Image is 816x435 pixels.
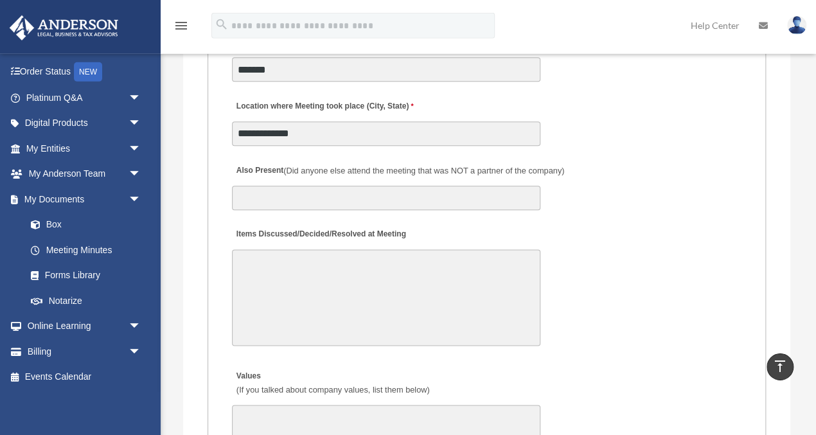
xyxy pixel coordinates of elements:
[236,385,430,395] span: (If you talked about company values, list them below)
[74,62,102,82] div: NEW
[129,186,154,213] span: arrow_drop_down
[129,111,154,137] span: arrow_drop_down
[129,136,154,162] span: arrow_drop_down
[283,166,564,175] span: (Did anyone else attend the meeting that was NOT a partner of the company)
[173,18,189,33] i: menu
[9,339,161,364] a: Billingarrow_drop_down
[9,85,161,111] a: Platinum Q&Aarrow_drop_down
[9,161,161,187] a: My Anderson Teamarrow_drop_down
[129,339,154,365] span: arrow_drop_down
[232,162,568,179] label: Also Present
[9,364,161,390] a: Events Calendar
[9,314,161,339] a: Online Learningarrow_drop_down
[18,288,161,314] a: Notarize
[9,111,161,136] a: Digital Productsarrow_drop_down
[18,237,154,263] a: Meeting Minutes
[9,59,161,85] a: Order StatusNEW
[232,226,409,244] label: Items Discussed/Decided/Resolved at Meeting
[129,85,154,111] span: arrow_drop_down
[129,161,154,188] span: arrow_drop_down
[9,136,161,161] a: My Entitiesarrow_drop_down
[232,98,417,115] label: Location where Meeting took place (City, State)
[787,16,806,35] img: User Pic
[129,314,154,340] span: arrow_drop_down
[6,15,122,40] img: Anderson Advisors Platinum Portal
[215,17,229,31] i: search
[232,368,433,398] label: Values
[9,186,161,212] a: My Documentsarrow_drop_down
[173,22,189,33] a: menu
[18,263,161,289] a: Forms Library
[18,212,161,238] a: Box
[772,359,788,374] i: vertical_align_top
[767,353,794,380] a: vertical_align_top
